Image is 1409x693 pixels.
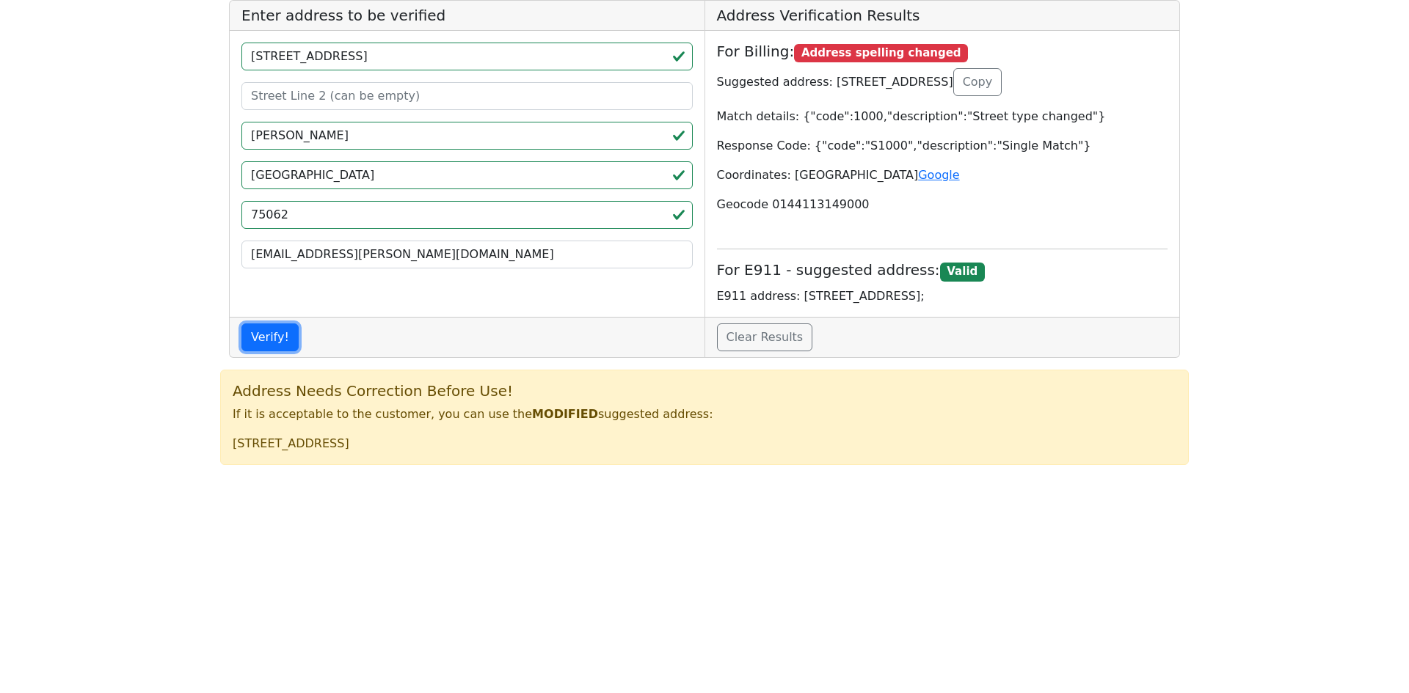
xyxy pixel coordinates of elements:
input: ZIP code 5 or 5+4 [241,201,693,229]
b: MODIFIED [532,407,598,421]
p: Coordinates: [GEOGRAPHIC_DATA] [717,166,1168,184]
h5: For Billing: [717,43,1168,62]
p: [STREET_ADDRESS] [233,435,1176,452]
a: Clear Results [717,323,813,351]
input: Street Line 2 (can be empty) [241,82,693,110]
h5: For E911 - suggested address: [717,261,1168,281]
p: Match details: {"code":1000,"description":"Street type changed"} [717,108,1168,125]
p: E911 address: [STREET_ADDRESS]; [717,287,1168,305]
p: Response Code: {"code":"S1000","description":"Single Match"} [717,137,1168,155]
a: Google [918,168,959,182]
p: Geocode 0144113149000 [717,196,1168,213]
span: Valid [940,263,985,282]
input: City [241,122,693,150]
button: Verify! [241,323,299,351]
h5: Enter address to be verified [230,1,704,31]
h5: Address Needs Correction Before Use! [233,382,1176,400]
span: Address spelling changed [794,44,968,63]
h5: Address Verification Results [705,1,1180,31]
input: Your Email [241,241,693,268]
input: Street Line 1 [241,43,693,70]
p: If it is acceptable to the customer, you can use the suggested address: [233,406,1176,423]
input: 2-Letter State [241,161,693,189]
button: Copy [953,68,1002,96]
p: Suggested address: [STREET_ADDRESS] [717,68,1168,96]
